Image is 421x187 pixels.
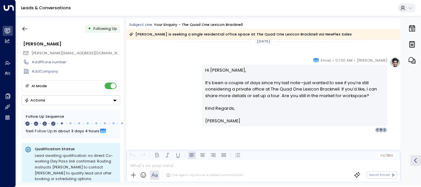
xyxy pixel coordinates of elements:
span: Email [321,57,331,64]
div: The agent signature is added automatically [166,173,243,177]
div: Button group with a nested menu [22,95,120,105]
div: AI Mode [31,83,47,89]
div: AddPhone number [32,59,120,65]
div: L [382,127,387,133]
button: Cc|Bcc [378,153,395,158]
span: Cc Bcc [380,154,393,157]
span: 07:30 AM [335,57,352,64]
span: [PERSON_NAME][EMAIL_ADDRESS][DOMAIN_NAME] [31,50,126,56]
span: | [386,154,387,157]
div: Follow Up Sequence [26,114,116,119]
span: lois@loisdabrowski.com [31,50,120,56]
a: Leads & Conversations [21,5,71,11]
span: • [332,57,334,64]
div: H [375,127,380,133]
p: Hi [PERSON_NAME], It’s been a couple of days since my last note—just wanted to see if you’re stil... [205,67,384,105]
button: Actions [22,95,120,105]
span: Kind Regards, [205,105,235,111]
p: Qualification Status [35,146,117,152]
span: In about 3 days 4 hours [54,127,99,135]
div: [DATE] [255,37,272,45]
button: Undo [128,151,136,159]
div: [PERSON_NAME] [23,41,120,47]
button: Redo [139,151,147,159]
span: Subject Line: [129,22,153,27]
div: Next Follow Up: [26,127,116,135]
span: Following Up [93,26,117,31]
div: N [378,127,384,133]
img: profile-logo.png [390,57,400,68]
div: AddCompany [32,69,120,74]
div: Your enquiry - The Quad One Lexicon Bracknell [154,22,243,28]
div: Actions [24,98,45,102]
div: [PERSON_NAME] is seeking a single residential office space at The Quad One Lexicon Bracknell via ... [129,31,352,37]
span: • [354,57,355,64]
span: [PERSON_NAME] [205,118,240,124]
span: [PERSON_NAME] [357,57,387,64]
div: Lead awaiting qualification: no direct Co-working Day Pass link confirmed. Routing instructs [PER... [35,153,117,182]
div: • [88,24,91,33]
